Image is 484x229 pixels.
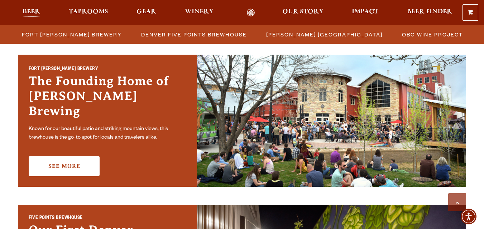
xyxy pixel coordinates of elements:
[137,29,250,40] a: Denver Five Points Brewhouse
[398,29,466,40] a: OBC Wine Project
[197,55,466,187] img: Fort Collins Brewery & Taproom'
[352,9,378,15] span: Impact
[141,29,247,40] span: Denver Five Points Brewhouse
[238,9,264,17] a: Odell Home
[402,9,457,17] a: Beer Finder
[29,66,186,74] h2: Fort [PERSON_NAME] Brewery
[23,9,40,15] span: Beer
[407,9,452,15] span: Beer Finder
[132,9,161,17] a: Gear
[180,9,218,17] a: Winery
[262,29,386,40] a: [PERSON_NAME] [GEOGRAPHIC_DATA]
[461,209,476,224] div: Accessibility Menu
[69,9,108,15] span: Taprooms
[402,29,463,40] span: OBC Wine Project
[136,9,156,15] span: Gear
[18,29,125,40] a: Fort [PERSON_NAME] Brewery
[29,156,100,176] a: See More
[266,29,383,40] span: [PERSON_NAME] [GEOGRAPHIC_DATA]
[22,29,122,40] span: Fort [PERSON_NAME] Brewery
[347,9,383,17] a: Impact
[29,125,186,142] p: Known for our beautiful patio and striking mountain views, this brewhouse is the go-to spot for l...
[278,9,328,17] a: Our Story
[18,9,45,17] a: Beer
[64,9,113,17] a: Taprooms
[185,9,214,15] span: Winery
[448,193,466,211] a: Scroll to top
[29,74,186,122] h3: The Founding Home of [PERSON_NAME] Brewing
[29,215,186,223] h2: Five Points Brewhouse
[282,9,324,15] span: Our Story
